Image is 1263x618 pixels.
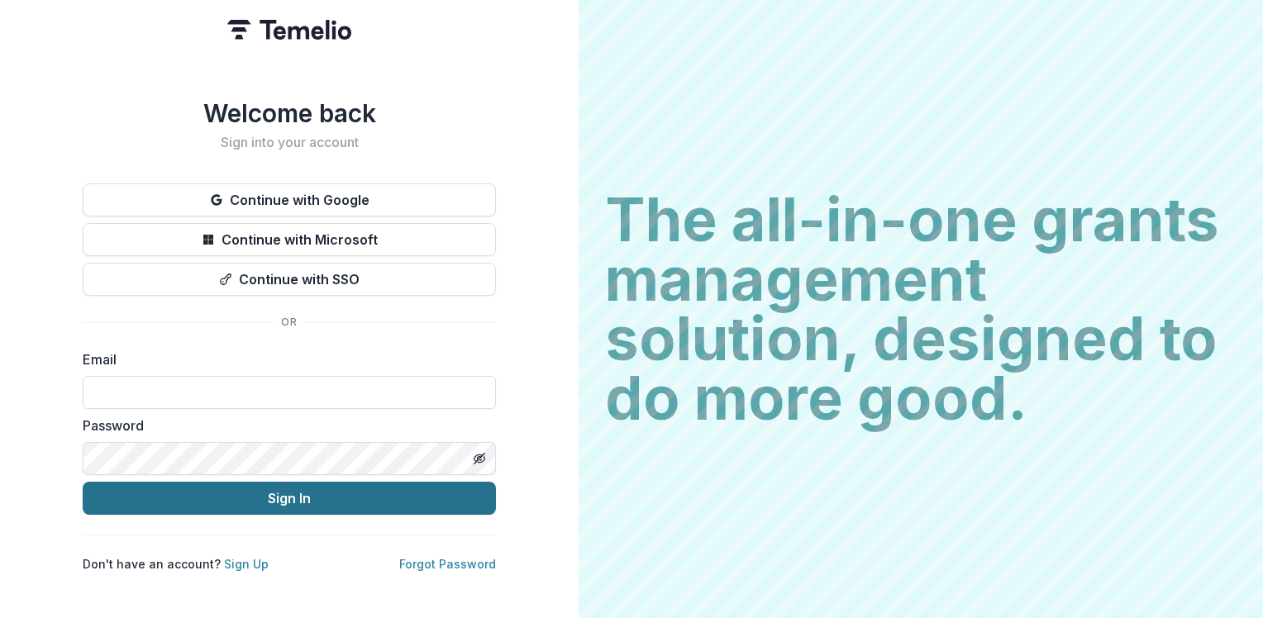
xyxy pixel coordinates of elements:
h1: Welcome back [83,98,496,128]
label: Password [83,416,486,435]
button: Toggle password visibility [466,445,493,472]
label: Email [83,349,486,369]
img: Temelio [227,20,351,40]
button: Continue with SSO [83,263,496,296]
p: Don't have an account? [83,555,269,573]
a: Sign Up [224,557,269,571]
button: Continue with Google [83,183,496,216]
button: Sign In [83,482,496,515]
button: Continue with Microsoft [83,223,496,256]
h2: Sign into your account [83,135,496,150]
a: Forgot Password [399,557,496,571]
